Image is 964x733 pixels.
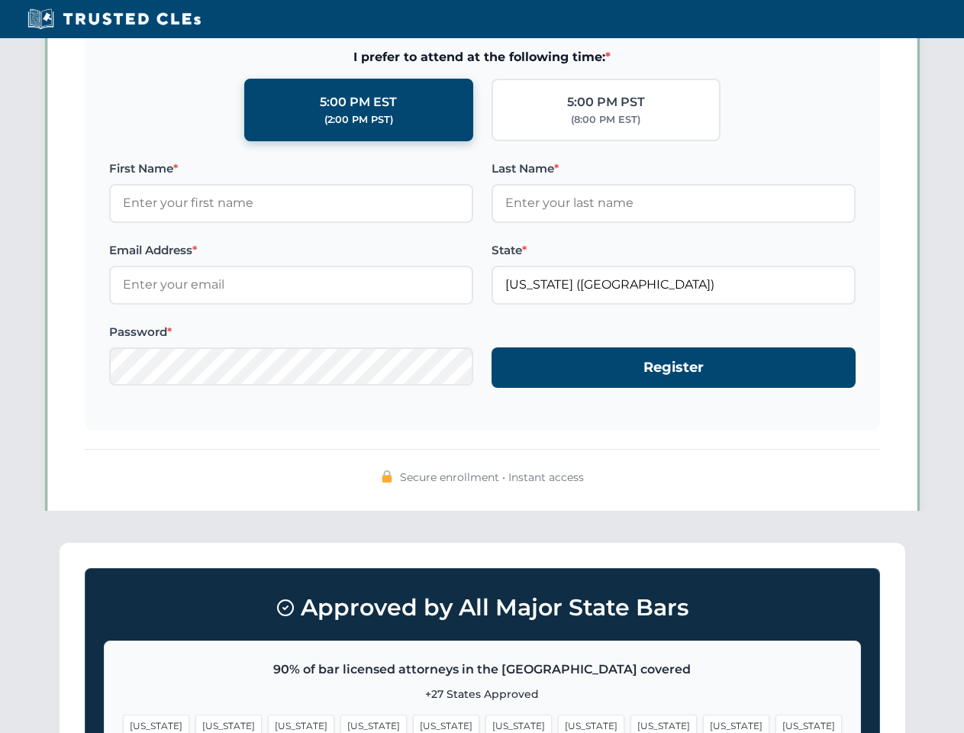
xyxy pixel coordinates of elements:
[492,241,856,260] label: State
[109,47,856,67] span: I prefer to attend at the following time:
[123,660,842,680] p: 90% of bar licensed attorneys in the [GEOGRAPHIC_DATA] covered
[400,469,584,486] span: Secure enrollment • Instant access
[492,160,856,178] label: Last Name
[104,587,861,628] h3: Approved by All Major State Bars
[109,160,473,178] label: First Name
[324,112,393,128] div: (2:00 PM PST)
[123,686,842,702] p: +27 States Approved
[492,266,856,304] input: Florida (FL)
[109,184,473,222] input: Enter your first name
[109,266,473,304] input: Enter your email
[320,92,397,112] div: 5:00 PM EST
[567,92,645,112] div: 5:00 PM PST
[23,8,205,31] img: Trusted CLEs
[571,112,640,128] div: (8:00 PM EST)
[492,347,856,388] button: Register
[381,470,393,483] img: 🔒
[492,184,856,222] input: Enter your last name
[109,323,473,341] label: Password
[109,241,473,260] label: Email Address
